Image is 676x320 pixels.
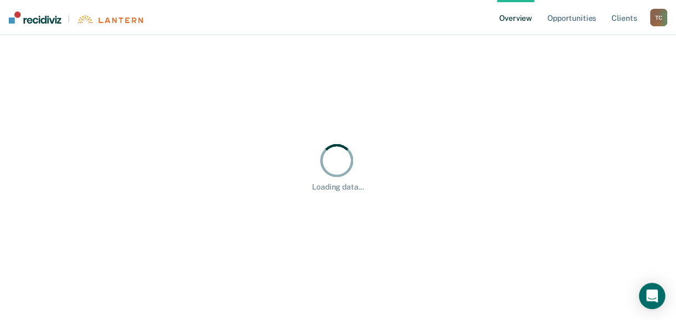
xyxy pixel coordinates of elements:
div: T C [650,9,667,26]
div: Open Intercom Messenger [639,283,665,309]
a: | [9,12,143,24]
button: TC [650,9,667,26]
span: | [61,14,77,24]
div: Loading data... [312,182,364,192]
img: Lantern [77,15,143,24]
img: Recidiviz [9,12,61,24]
